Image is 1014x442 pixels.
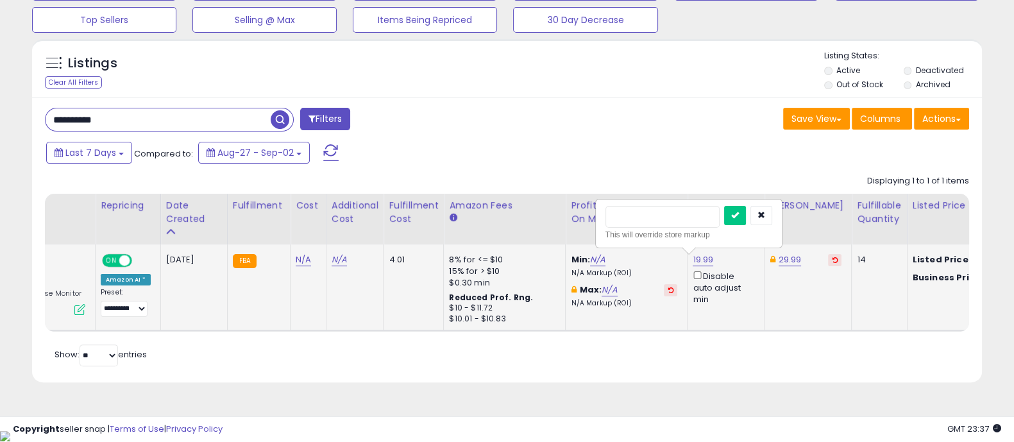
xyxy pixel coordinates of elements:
[13,423,223,436] div: seller snap | |
[101,199,155,212] div: Repricing
[860,112,900,125] span: Columns
[166,254,217,266] div: [DATE]
[32,7,176,33] button: Top Sellers
[296,199,321,212] div: Cost
[867,175,969,187] div: Displaying 1 to 1 of 1 items
[783,108,850,130] button: Save View
[449,314,555,325] div: $10.01 - $10.83
[824,50,982,62] p: Listing States:
[46,142,132,164] button: Last 7 Days
[449,292,533,303] b: Reduced Prof. Rng.
[913,271,983,284] b: Business Price:
[389,254,434,266] div: 4.01
[857,199,901,226] div: Fulfillable Quantity
[296,253,311,266] a: N/A
[947,423,1001,435] span: 2025-09-10 23:37 GMT
[166,423,223,435] a: Privacy Policy
[513,7,657,33] button: 30 Day Decrease
[198,142,310,164] button: Aug-27 - Sep-02
[913,253,971,266] b: Listed Price:
[449,199,560,212] div: Amazon Fees
[852,108,912,130] button: Columns
[571,269,677,278] p: N/A Markup (ROI)
[13,423,60,435] strong: Copyright
[389,199,438,226] div: Fulfillment Cost
[857,254,897,266] div: 14
[68,55,117,72] h5: Listings
[770,199,846,212] div: [PERSON_NAME]
[914,108,969,130] button: Actions
[217,146,294,159] span: Aug-27 - Sep-02
[332,253,347,266] a: N/A
[134,148,193,160] span: Compared to:
[130,255,151,266] span: OFF
[693,269,754,305] div: Disable auto adjust min
[300,108,350,130] button: Filters
[836,79,883,90] label: Out of Stock
[45,76,102,89] div: Clear All Filters
[571,299,677,308] p: N/A Markup (ROI)
[779,253,802,266] a: 29.99
[192,7,337,33] button: Selling @ Max
[836,65,860,76] label: Active
[571,199,682,226] div: Profit [PERSON_NAME] on Min/Max
[449,254,555,266] div: 8% for <= $10
[166,199,222,226] div: Date Created
[449,303,555,314] div: $10 - $11.72
[915,79,950,90] label: Archived
[602,284,617,296] a: N/A
[693,253,713,266] a: 19.99
[110,423,164,435] a: Terms of Use
[103,255,119,266] span: ON
[449,266,555,277] div: 15% for > $10
[101,274,151,285] div: Amazon AI *
[566,194,688,244] th: The percentage added to the cost of goods (COGS) that forms the calculator for Min & Max prices.
[449,212,457,224] small: Amazon Fees.
[605,228,772,241] div: This will override store markup
[101,288,151,316] div: Preset:
[65,146,116,159] span: Last 7 Days
[590,253,605,266] a: N/A
[580,284,602,296] b: Max:
[915,65,963,76] label: Deactivated
[571,253,590,266] b: Min:
[233,254,257,268] small: FBA
[353,7,497,33] button: Items Being Repriced
[449,277,555,289] div: $0.30 min
[233,199,285,212] div: Fulfillment
[332,199,378,226] div: Additional Cost
[55,348,147,361] span: Show: entries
